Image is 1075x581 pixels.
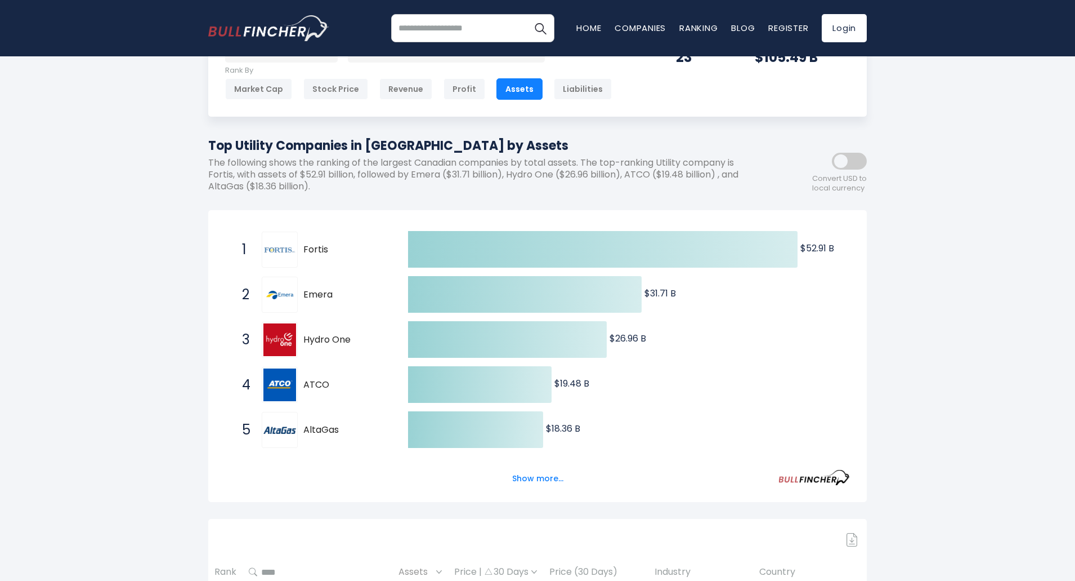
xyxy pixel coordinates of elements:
a: Go to homepage [208,15,329,41]
text: $19.48 B [554,377,589,390]
text: $18.36 B [546,422,580,435]
img: Hydro One [263,323,296,356]
span: Hydro One [303,334,388,346]
div: Profit [444,78,485,100]
span: 2 [236,285,248,304]
a: Ranking [679,22,718,34]
img: bullfincher logo [208,15,329,41]
button: Search [526,14,554,42]
span: 4 [236,375,248,394]
span: 3 [236,330,248,349]
a: Blog [731,22,755,34]
span: AltaGas [303,424,388,436]
text: $31.71 B [644,287,676,300]
div: Market Cap [225,78,292,100]
div: Assets [496,78,543,100]
div: Price | 30 Days [454,566,537,578]
p: The following shows the ranking of the largest Canadian companies by total assets. The top-rankin... [208,157,765,192]
span: Emera [303,289,388,301]
button: Show more... [505,469,570,488]
a: Companies [615,22,666,34]
span: Assets [398,564,433,581]
span: Convert USD to local currency [812,174,867,193]
a: Login [822,14,867,42]
span: Fortis [303,244,388,256]
a: Home [576,22,601,34]
div: 23 [676,48,727,66]
text: $52.91 B [800,242,834,255]
div: Stock Price [303,78,368,100]
div: $105.49 B [755,48,850,66]
text: $26.96 B [610,332,646,345]
div: Revenue [379,78,432,100]
h1: Top Utility Companies in [GEOGRAPHIC_DATA] by Assets [208,136,765,155]
div: Liabilities [554,78,612,100]
span: ATCO [303,379,388,391]
img: ATCO [263,369,296,401]
p: Rank By [225,66,612,76]
span: 1 [236,240,248,259]
img: Fortis [263,246,296,253]
span: 5 [236,420,248,440]
img: Emera [263,287,296,304]
a: Register [768,22,808,34]
img: AltaGas [263,427,296,433]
